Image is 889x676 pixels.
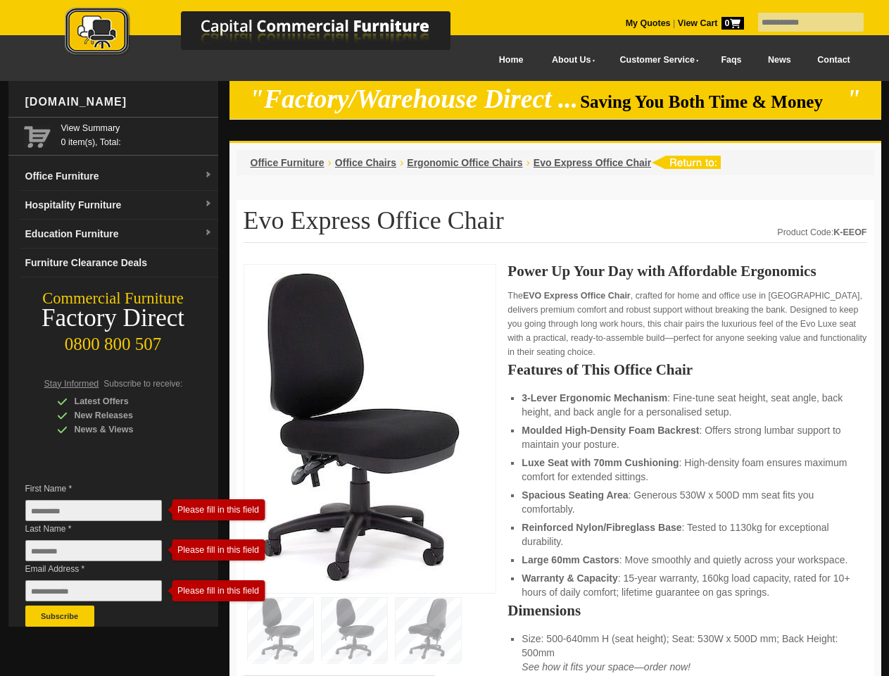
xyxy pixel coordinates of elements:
[522,456,852,484] li: : High-density foam ensures maximum comfort for extended sittings.
[522,522,681,533] strong: Reinforced Nylon/Fibreglass Base
[708,44,755,76] a: Faqs
[522,392,667,403] strong: 3-Lever Ergonomic Mechanism
[251,157,324,168] a: Office Furniture
[20,81,218,123] div: [DOMAIN_NAME]
[522,520,852,549] li: : Tested to 1130kg for exceptional durability.
[20,162,218,191] a: Office Furnituredropdown
[507,289,866,359] p: The , crafted for home and office use in [GEOGRAPHIC_DATA], delivers premium comfort and robust s...
[328,156,332,170] li: ›
[804,44,863,76] a: Contact
[522,423,852,451] li: : Offers strong lumbar support to maintain your posture.
[580,92,844,111] span: Saving You Both Time & Money
[522,661,691,672] em: See how it fits your space—order now!
[507,363,866,377] h2: Features of This Office Chair
[675,18,743,28] a: View Cart0
[44,379,99,389] span: Stay Informed
[721,17,744,30] span: 0
[522,571,852,599] li: : 15-year warranty, 160kg load capacity, rated for 10+ hours of daily comfort; lifetime guarantee...
[172,545,253,555] div: Please fill in this field
[57,408,191,423] div: New Releases
[846,84,861,113] em: "
[20,249,218,277] a: Furniture Clearance Deals
[20,191,218,220] a: Hospitality Furnituredropdown
[522,457,679,468] strong: Luxe Seat with 70mm Cushioning
[526,156,529,170] li: ›
[25,540,162,561] input: Last Name *
[103,379,182,389] span: Subscribe to receive:
[522,488,852,516] li: : Generous 530W x 500D mm seat fits you comfortably.
[678,18,744,28] strong: View Cart
[57,423,191,437] div: News & Views
[507,603,866,618] h2: Dimensions
[26,7,519,58] img: Capital Commercial Furniture Logo
[522,489,628,501] strong: Spacious Seating Area
[522,572,617,584] strong: Warranty & Capacity
[204,171,213,180] img: dropdown
[407,157,522,168] a: Ergonomic Office Chairs
[25,606,94,627] button: Subscribe
[25,522,183,536] span: Last Name *
[172,505,253,515] div: Please fill in this field
[522,554,619,565] strong: Large 60mm Castors
[20,220,218,249] a: Education Furnituredropdown
[244,207,867,243] h1: Evo Express Office Chair
[522,632,852,674] li: Size: 500-640mm H (seat height); Seat: 530W x 500D mm; Back Height: 500mm
[249,84,578,113] em: "Factory/Warehouse Direct ...
[25,562,183,576] span: Email Address *
[507,264,866,278] h2: Power Up Your Day with Affordable Ergonomics
[204,229,213,237] img: dropdown
[651,156,721,169] img: return to
[522,553,852,567] li: : Move smoothly and quietly across your workspace.
[833,227,866,237] strong: K-EEOF
[534,157,651,168] a: Evo Express Office Chair
[61,121,213,135] a: View Summary
[204,200,213,208] img: dropdown
[523,291,631,301] strong: EVO Express Office Chair
[25,500,162,521] input: First Name *
[25,482,183,496] span: First Name *
[61,121,213,147] span: 0 item(s), Total:
[755,44,804,76] a: News
[8,308,218,328] div: Factory Direct
[8,289,218,308] div: Commercial Furniture
[26,7,519,63] a: Capital Commercial Furniture Logo
[251,272,462,582] img: Comfortable Evo Express Office Chair with 70mm high-density foam seat and large 60mm castors.
[522,425,699,436] strong: Moulded High-Density Foam Backrest
[172,586,253,596] div: Please fill in this field
[400,156,403,170] li: ›
[522,391,852,419] li: : Fine-tune seat height, seat angle, back height, and back angle for a personalised setup.
[335,157,396,168] a: Office Chairs
[8,327,218,354] div: 0800 800 507
[604,44,707,76] a: Customer Service
[25,580,162,601] input: Email Address *
[626,18,671,28] a: My Quotes
[536,44,604,76] a: About Us
[777,225,866,239] div: Product Code:
[57,394,191,408] div: Latest Offers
